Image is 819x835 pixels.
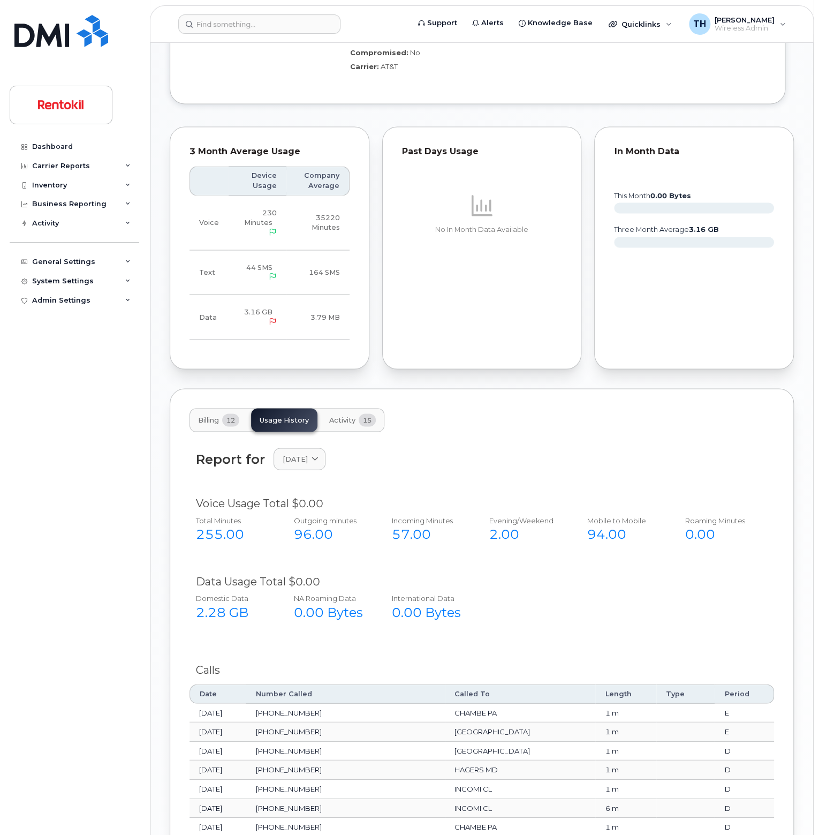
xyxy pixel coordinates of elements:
th: Type [656,684,715,703]
td: D [715,760,774,779]
td: E [715,703,774,723]
span: Wireless Admin [715,24,775,33]
div: Roaming Minutes [685,515,759,525]
div: 0.00 Bytes [391,603,466,621]
text: this month [613,192,691,200]
td: [DATE] [189,703,246,723]
th: Number Called [246,684,444,703]
span: [DATE] [283,454,308,464]
span: [PHONE_NUMBER] [255,822,321,831]
td: [GEOGRAPHIC_DATA] [445,741,596,761]
td: [DATE] [189,779,246,799]
td: Text [189,250,229,295]
div: 0.00 Bytes [294,603,368,621]
div: 94.00 [587,525,662,543]
td: INCOMI CL [445,779,596,799]
td: INCOMI CL [445,799,596,818]
td: 1 m [595,741,656,761]
div: Data Usage Total $0.00 [196,574,768,589]
iframe: Messenger Launcher [772,788,811,827]
td: CHAMBE PA [445,703,596,723]
div: Past Days Usage [402,146,562,157]
div: Total Minutes [196,515,270,525]
td: 6 m [595,799,656,818]
th: Date [189,684,246,703]
div: In Month Data [614,146,774,157]
tspan: 0.00 Bytes [650,192,691,200]
th: Company Average [286,166,350,195]
td: 3.79 MB [286,295,350,340]
td: [GEOGRAPHIC_DATA] [445,722,596,741]
span: [PHONE_NUMBER] [255,727,321,735]
div: 0.00 [685,525,759,543]
span: Quicklinks [621,20,661,28]
span: [PHONE_NUMBER] [255,784,321,793]
a: Knowledge Base [511,12,600,34]
div: 255.00 [196,525,270,543]
td: [DATE] [189,722,246,741]
span: Alerts [481,18,504,28]
td: HAGERS MD [445,760,596,779]
span: [PERSON_NAME] [715,16,775,24]
td: 1 m [595,779,656,799]
div: 57.00 [391,525,466,543]
td: D [715,799,774,818]
div: Domestic Data [196,593,270,603]
label: Compromised: [350,48,408,58]
span: Support [427,18,457,28]
p: No In Month Data Available [402,224,562,234]
span: Knowledge Base [528,18,593,28]
text: three month average [613,225,719,233]
th: Period [715,684,774,703]
div: NA Roaming Data [294,593,368,603]
th: Length [595,684,656,703]
span: No [410,48,420,57]
td: Data [189,295,229,340]
td: [DATE] [189,741,246,761]
div: 2.28 GB [196,603,270,621]
span: 15 [359,413,376,426]
a: Alerts [465,12,511,34]
th: Called To [445,684,596,703]
span: [PHONE_NUMBER] [255,708,321,717]
span: 44 SMS [246,263,272,271]
span: [PHONE_NUMBER] [255,765,321,773]
div: Outgoing minutes [294,515,368,525]
td: 35220 Minutes [286,195,350,250]
div: International Data [391,593,466,603]
div: Calls [196,662,768,678]
span: Activity [329,416,355,424]
div: Report for [196,452,265,466]
td: D [715,741,774,761]
td: [DATE] [189,760,246,779]
td: 164 SMS [286,250,350,295]
tspan: 3.16 GB [689,225,719,233]
div: 3 Month Average Usage [189,146,350,157]
span: 12 [222,413,239,426]
a: Support [411,12,465,34]
td: Voice [189,195,229,250]
div: 96.00 [294,525,368,543]
div: Mobile to Mobile [587,515,662,525]
span: TH [693,18,706,31]
span: 3.16 GB [244,307,272,315]
td: 1 m [595,722,656,741]
td: D [715,779,774,799]
div: Evening/Weekend [489,515,564,525]
td: [DATE] [189,799,246,818]
label: Carrier: [350,62,379,72]
div: Incoming Minutes [391,515,466,525]
td: 1 m [595,760,656,779]
input: Find something... [178,14,340,34]
td: E [715,722,774,741]
span: Billing [198,416,219,424]
span: [PHONE_NUMBER] [255,803,321,812]
span: AT&T [381,62,398,71]
div: 2.00 [489,525,564,543]
span: [PHONE_NUMBER] [255,746,321,755]
a: [DATE] [274,448,325,470]
th: Device Usage [229,166,286,195]
td: 1 m [595,703,656,723]
div: Voice Usage Total $0.00 [196,495,768,511]
div: Tyler Hallacher [681,13,793,35]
